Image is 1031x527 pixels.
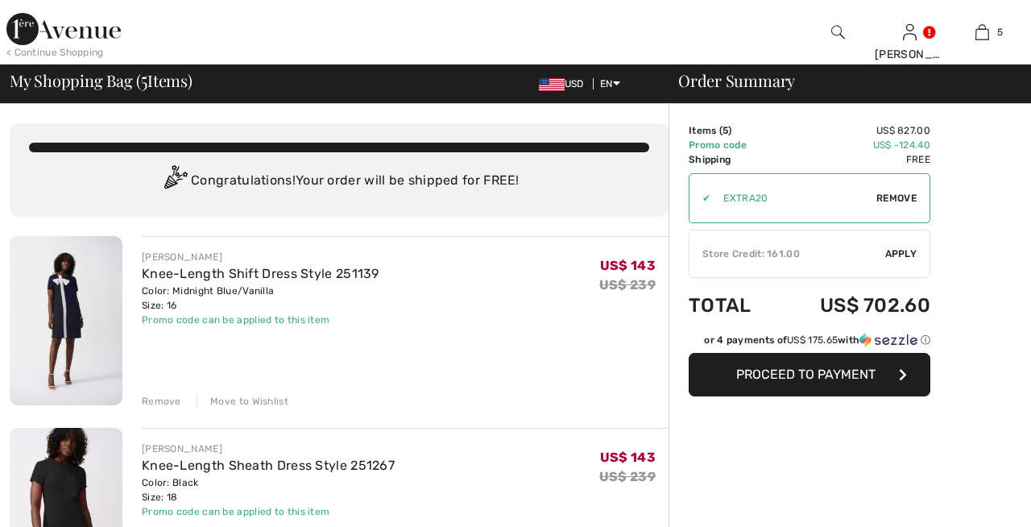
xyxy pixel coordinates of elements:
input: Promo code [710,174,876,222]
img: Knee-Length Shift Dress Style 251139 [10,236,122,405]
button: Proceed to Payment [689,353,930,396]
img: Sezzle [859,333,917,347]
div: Color: Midnight Blue/Vanilla Size: 16 [142,284,379,313]
td: Free [776,152,930,167]
img: US Dollar [539,78,565,91]
s: US$ 239 [599,469,656,484]
s: US$ 239 [599,277,656,293]
div: [PERSON_NAME] [142,250,379,264]
div: Promo code can be applied to this item [142,313,379,327]
span: My Shopping Bag ( Items) [10,73,193,89]
img: My Info [903,23,917,42]
td: US$ -124.40 [776,138,930,152]
span: 5 [997,25,1003,39]
td: Promo code [689,138,776,152]
a: Sign In [903,24,917,39]
span: US$ 175.65 [787,334,838,346]
a: Knee-Length Sheath Dress Style 251267 [142,458,395,473]
td: US$ 827.00 [776,123,930,138]
div: Order Summary [659,73,1021,89]
div: Congratulations! Your order will be shipped for FREE! [29,165,649,197]
span: Proceed to Payment [736,367,876,382]
div: Store Credit: 161.00 [689,247,885,261]
span: US$ 143 [600,450,656,465]
img: search the website [831,23,845,42]
td: US$ 702.60 [776,278,930,333]
div: ✔ [689,191,710,205]
a: 5 [946,23,1017,42]
span: Remove [876,191,917,205]
a: Knee-Length Shift Dress Style 251139 [142,266,379,281]
div: or 4 payments of with [704,333,930,347]
div: [PERSON_NAME] [875,46,946,63]
div: Move to Wishlist [197,394,288,409]
span: USD [539,78,590,89]
td: Total [689,278,776,333]
td: Shipping [689,152,776,167]
div: Promo code can be applied to this item [142,504,395,519]
img: Congratulation2.svg [159,165,191,197]
img: 1ère Avenue [6,13,121,45]
div: < Continue Shopping [6,45,104,60]
div: [PERSON_NAME] [142,442,395,456]
td: Items ( ) [689,123,776,138]
img: My Bag [975,23,989,42]
div: Remove [142,394,181,409]
span: EN [600,78,620,89]
div: or 4 payments ofUS$ 175.65withSezzle Click to learn more about Sezzle [689,333,930,353]
span: 5 [141,68,147,89]
span: Apply [885,247,917,261]
span: US$ 143 [600,258,656,273]
div: Color: Black Size: 18 [142,475,395,504]
span: 5 [723,125,728,136]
